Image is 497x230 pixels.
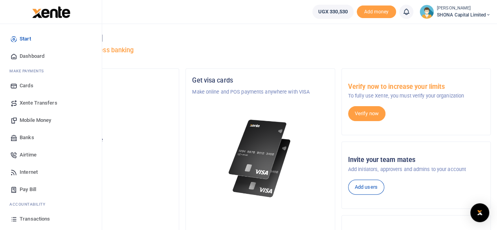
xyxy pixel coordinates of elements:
[37,136,172,144] p: Your current account balance
[348,83,484,91] h5: Verify now to increase your limits
[6,164,95,181] a: Internet
[20,134,34,142] span: Banks
[20,35,31,43] span: Start
[37,146,172,154] h5: UGX 330,530
[6,30,95,48] a: Start
[30,34,491,42] h4: Hello [PERSON_NAME]
[15,201,45,207] span: countability
[192,88,328,96] p: Make online and POS payments anywhere with VISA
[357,6,396,18] span: Add money
[437,11,491,18] span: SHONA Capital Limited
[20,99,57,107] span: Xente Transfers
[6,77,95,94] a: Cards
[20,116,51,124] span: Mobile Money
[6,198,95,210] li: Ac
[6,94,95,112] a: Xente Transfers
[20,52,44,60] span: Dashboard
[226,115,294,202] img: xente-_physical_cards.png
[37,107,172,115] h5: Account
[348,166,484,173] p: Add initiators, approvers and admins to your account
[309,5,357,19] li: Wallet ballance
[357,8,396,14] a: Add money
[348,156,484,164] h5: Invite your team mates
[6,65,95,77] li: M
[20,151,37,159] span: Airtime
[6,48,95,65] a: Dashboard
[20,215,50,223] span: Transactions
[6,146,95,164] a: Airtime
[20,186,36,193] span: Pay Bill
[348,180,384,195] a: Add users
[20,82,33,90] span: Cards
[13,68,44,74] span: ake Payments
[470,203,489,222] div: Open Intercom Messenger
[31,9,70,15] a: logo-small logo-large logo-large
[420,5,434,19] img: profile-user
[6,210,95,228] a: Transactions
[357,6,396,18] li: Toup your wallet
[6,181,95,198] a: Pay Bill
[37,77,172,85] h5: Organization
[37,119,172,127] p: SHONA Capital Limited
[348,92,484,100] p: To fully use Xente, you must verify your organization
[37,88,172,96] p: SHONA GROUP
[348,106,385,121] a: Verify now
[6,112,95,129] a: Mobile Money
[32,6,70,18] img: logo-large
[312,5,354,19] a: UGX 330,530
[437,5,491,12] small: [PERSON_NAME]
[318,8,348,16] span: UGX 330,530
[6,129,95,146] a: Banks
[192,77,328,85] h5: Get visa cards
[30,46,491,54] h5: Welcome to better business banking
[20,168,38,176] span: Internet
[420,5,491,19] a: profile-user [PERSON_NAME] SHONA Capital Limited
